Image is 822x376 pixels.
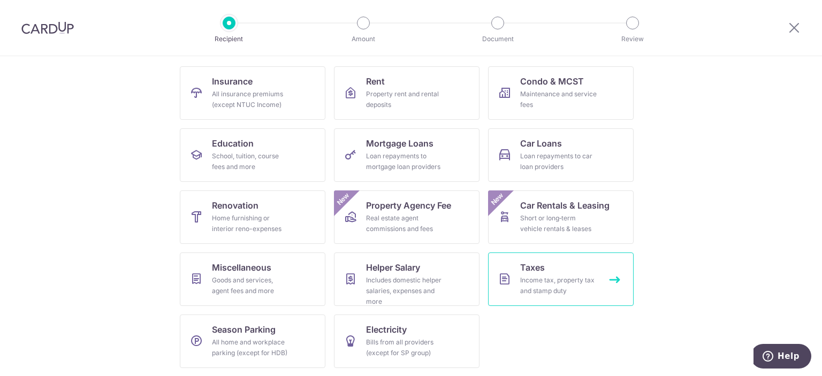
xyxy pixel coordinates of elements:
[366,275,443,307] div: Includes domestic helper salaries, expenses and more
[593,34,672,44] p: Review
[520,199,610,212] span: Car Rentals & Leasing
[488,128,634,182] a: Car LoansLoan repayments to car loan providers
[212,323,276,336] span: Season Parking
[212,199,258,212] span: Renovation
[366,89,443,110] div: Property rent and rental deposits
[520,261,545,274] span: Taxes
[334,128,479,182] a: Mortgage LoansLoan repayments to mortgage loan providers
[366,75,385,88] span: Rent
[458,34,537,44] p: Document
[753,344,811,371] iframe: Opens a widget where you can find more information
[180,252,325,306] a: MiscellaneousGoods and services, agent fees and more
[334,66,479,120] a: RentProperty rent and rental deposits
[212,137,254,150] span: Education
[520,275,597,296] div: Income tax, property tax and stamp duty
[366,199,451,212] span: Property Agency Fee
[334,190,479,244] a: Property Agency FeeReal estate agent commissions and feesNew
[489,190,506,208] span: New
[488,66,634,120] a: Condo & MCSTMaintenance and service fees
[366,151,443,172] div: Loan repayments to mortgage loan providers
[366,213,443,234] div: Real estate agent commissions and fees
[520,89,597,110] div: Maintenance and service fees
[488,252,634,306] a: TaxesIncome tax, property tax and stamp duty
[366,337,443,358] div: Bills from all providers (except for SP group)
[520,151,597,172] div: Loan repayments to car loan providers
[488,190,634,244] a: Car Rentals & LeasingShort or long‑term vehicle rentals & leasesNew
[520,75,584,88] span: Condo & MCST
[334,252,479,306] a: Helper SalaryIncludes domestic helper salaries, expenses and more
[334,190,352,208] span: New
[212,213,289,234] div: Home furnishing or interior reno-expenses
[212,89,289,110] div: All insurance premiums (except NTUC Income)
[324,34,403,44] p: Amount
[212,151,289,172] div: School, tuition, course fees and more
[180,190,325,244] a: RenovationHome furnishing or interior reno-expenses
[212,261,271,274] span: Miscellaneous
[212,75,253,88] span: Insurance
[212,337,289,358] div: All home and workplace parking (except for HDB)
[212,275,289,296] div: Goods and services, agent fees and more
[21,21,74,34] img: CardUp
[520,137,562,150] span: Car Loans
[334,314,479,368] a: ElectricityBills from all providers (except for SP group)
[520,213,597,234] div: Short or long‑term vehicle rentals & leases
[180,128,325,182] a: EducationSchool, tuition, course fees and more
[189,34,269,44] p: Recipient
[180,66,325,120] a: InsuranceAll insurance premiums (except NTUC Income)
[366,261,420,274] span: Helper Salary
[366,137,433,150] span: Mortgage Loans
[366,323,407,336] span: Electricity
[180,314,325,368] a: Season ParkingAll home and workplace parking (except for HDB)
